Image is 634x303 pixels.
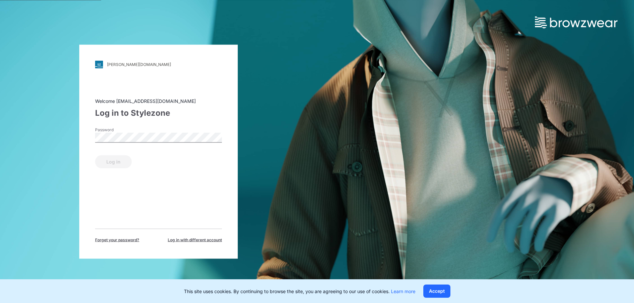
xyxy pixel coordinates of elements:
label: Password [95,127,141,133]
div: Log in to Stylezone [95,107,222,119]
div: Welcome [EMAIL_ADDRESS][DOMAIN_NAME] [95,97,222,104]
button: Accept [423,285,450,298]
a: [PERSON_NAME][DOMAIN_NAME] [95,60,222,68]
img: browzwear-logo.73288ffb.svg [535,16,617,28]
p: This site uses cookies. By continuing to browse the site, you are agreeing to our use of cookies. [184,288,415,295]
span: Log in with different account [168,237,222,243]
a: Learn more [391,288,415,294]
img: svg+xml;base64,PHN2ZyB3aWR0aD0iMjgiIGhlaWdodD0iMjgiIHZpZXdCb3g9IjAgMCAyOCAyOCIgZmlsbD0ibm9uZSIgeG... [95,60,103,68]
span: Forget your password? [95,237,139,243]
div: [PERSON_NAME][DOMAIN_NAME] [107,62,171,67]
